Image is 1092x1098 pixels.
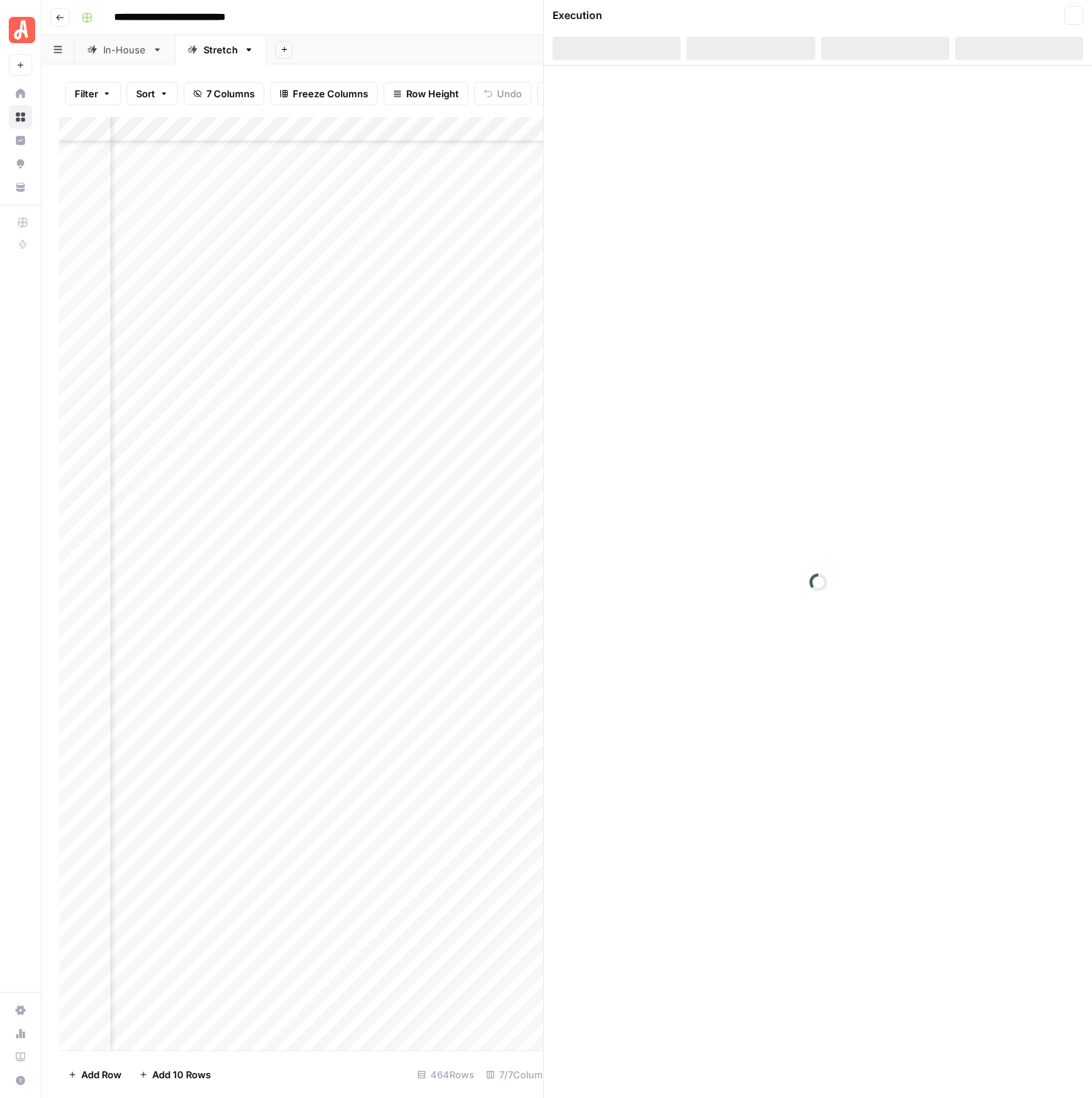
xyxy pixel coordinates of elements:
button: Add 10 Rows [130,1063,220,1086]
span: Add Row [81,1067,121,1082]
span: Add 10 Rows [152,1067,211,1082]
span: Freeze Columns [293,86,368,101]
button: Row Height [384,82,468,105]
button: 7 Columns [184,82,264,105]
a: Home [9,82,32,105]
span: Undo [497,86,522,101]
button: Sort [127,82,178,105]
a: Your Data [9,176,32,199]
button: Workspace: Angi [9,12,32,48]
div: Execution [553,8,602,23]
button: Filter [65,82,121,105]
div: In-House [103,42,146,57]
button: Help + Support [9,1069,32,1092]
span: Filter [75,86,98,101]
a: Learning Hub [9,1045,32,1069]
span: Row Height [406,86,459,101]
div: 464 Rows [411,1063,480,1086]
button: Add Row [59,1063,130,1086]
a: Settings [9,999,32,1022]
a: Stretch [175,35,266,64]
a: Opportunities [9,152,32,176]
button: Undo [474,82,531,105]
span: 7 Columns [206,86,255,101]
a: In-House [75,35,175,64]
button: Freeze Columns [270,82,378,105]
img: Angi Logo [9,17,35,43]
a: Insights [9,129,32,152]
span: Sort [136,86,155,101]
a: Browse [9,105,32,129]
a: Usage [9,1022,32,1045]
div: Stretch [203,42,238,57]
div: 7/7 Columns [480,1063,560,1086]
